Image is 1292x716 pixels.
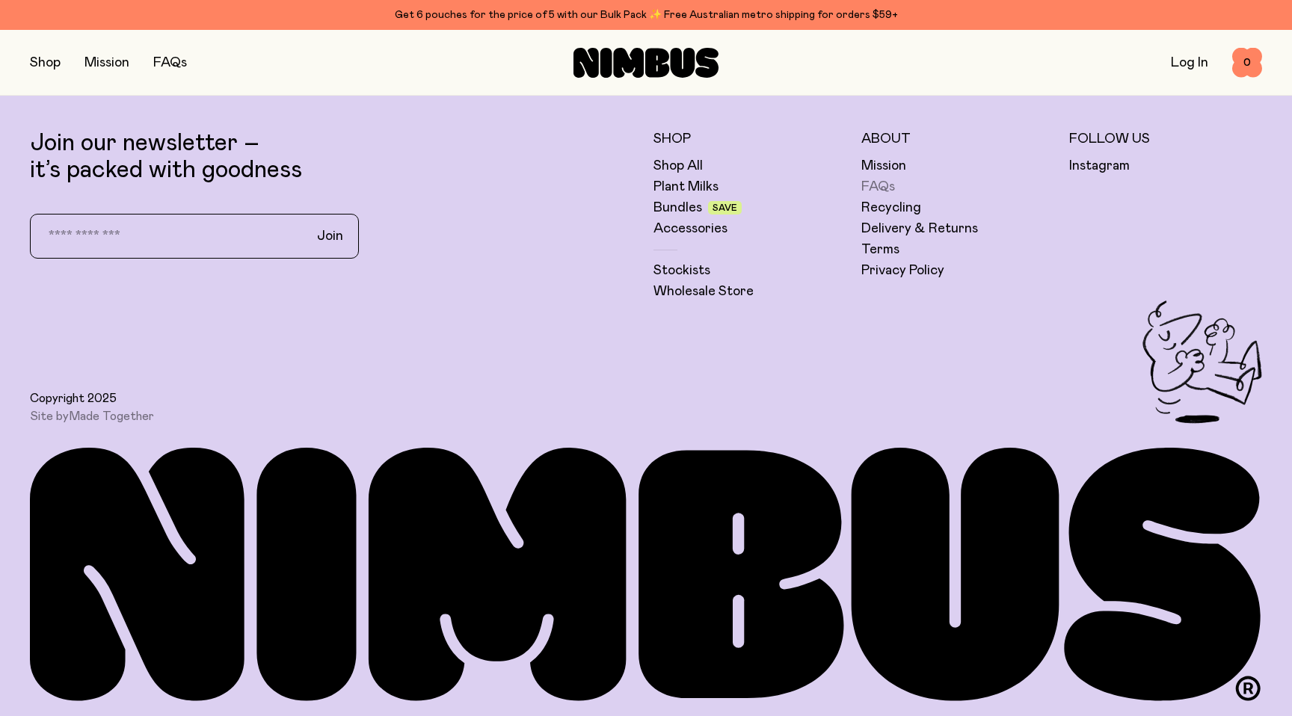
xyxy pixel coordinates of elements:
[653,130,846,148] h5: Shop
[653,178,719,196] a: Plant Milks
[653,283,754,300] a: Wholesale Store
[1069,130,1262,148] h5: Follow Us
[1232,48,1262,78] button: 0
[861,130,1054,148] h5: About
[861,241,899,259] a: Terms
[653,157,703,175] a: Shop All
[153,56,187,70] a: FAQs
[84,56,129,70] a: Mission
[30,391,117,406] span: Copyright 2025
[69,410,154,422] a: Made Together
[861,178,895,196] a: FAQs
[653,262,710,280] a: Stockists
[713,203,737,212] span: Save
[305,220,355,252] button: Join
[861,157,906,175] a: Mission
[30,409,154,424] span: Site by
[1171,56,1208,70] a: Log In
[317,227,343,245] span: Join
[861,262,944,280] a: Privacy Policy
[30,130,639,184] p: Join our newsletter – it’s packed with goodness
[653,199,702,217] a: Bundles
[861,199,921,217] a: Recycling
[861,220,978,238] a: Delivery & Returns
[30,6,1262,24] div: Get 6 pouches for the price of 5 with our Bulk Pack ✨ Free Australian metro shipping for orders $59+
[653,220,727,238] a: Accessories
[1069,157,1130,175] a: Instagram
